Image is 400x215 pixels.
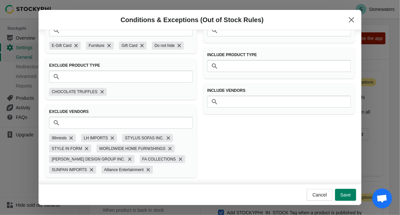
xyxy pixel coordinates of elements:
button: Remove E-Gift Card [73,42,79,49]
button: Remove CHOCOLATE TRUFFLES [99,89,105,95]
button: Remove FA COLLECTIONS [177,156,184,162]
h3: Exclude Product Type [49,63,193,68]
button: Remove LH IMPORTS [109,135,116,141]
span: Conditions & Exceptions (Out of Stock Rules) [121,16,264,23]
button: Remove SUNPAN IMPORTS [88,166,95,173]
span: GUS DESIGN GROUP INC. [52,155,125,163]
h3: Include Vendors [207,88,351,93]
span: FA COLLECTIONS [142,155,176,163]
button: Remove Do not hide [176,42,183,49]
span: 99minds [52,134,67,142]
button: Cancel [307,189,332,201]
button: Remove WORLDWIDE HOME FURNISHINGS [167,145,173,152]
span: Save [340,192,351,197]
span: LH IMPORTS [84,134,108,142]
button: Remove Furniture [106,42,112,49]
button: Remove Alliance Entertainment [145,166,152,173]
span: CHOCOLATE TRUFFLES [52,88,98,96]
button: Close [346,14,357,26]
button: Save [335,189,356,201]
span: Gift Card [122,42,137,50]
span: Cancel [312,192,327,197]
span: SUNPAN IMPORTS [52,166,87,174]
span: STYLE IN FORM [52,145,82,153]
button: Remove STYLE IN FORM [83,145,90,152]
span: Alliance Entertainment [104,166,144,174]
button: Remove STYLUS SOFAS INC. [165,135,172,141]
span: WORLDWIDE HOME FURNISHINGS [99,145,165,153]
h3: Exclude Vendors [49,109,193,114]
span: Do not hide [155,42,175,50]
div: Open chat [372,189,392,208]
button: Remove 99minds [68,135,74,141]
span: E-Gift Card [52,42,71,50]
span: STYLUS SOFAS INC. [125,134,163,142]
button: Remove Gift Card [139,42,145,49]
h3: Include Product Type [207,52,351,57]
button: Remove GUS DESIGN GROUP INC. [127,156,133,162]
span: Furniture [89,42,104,50]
